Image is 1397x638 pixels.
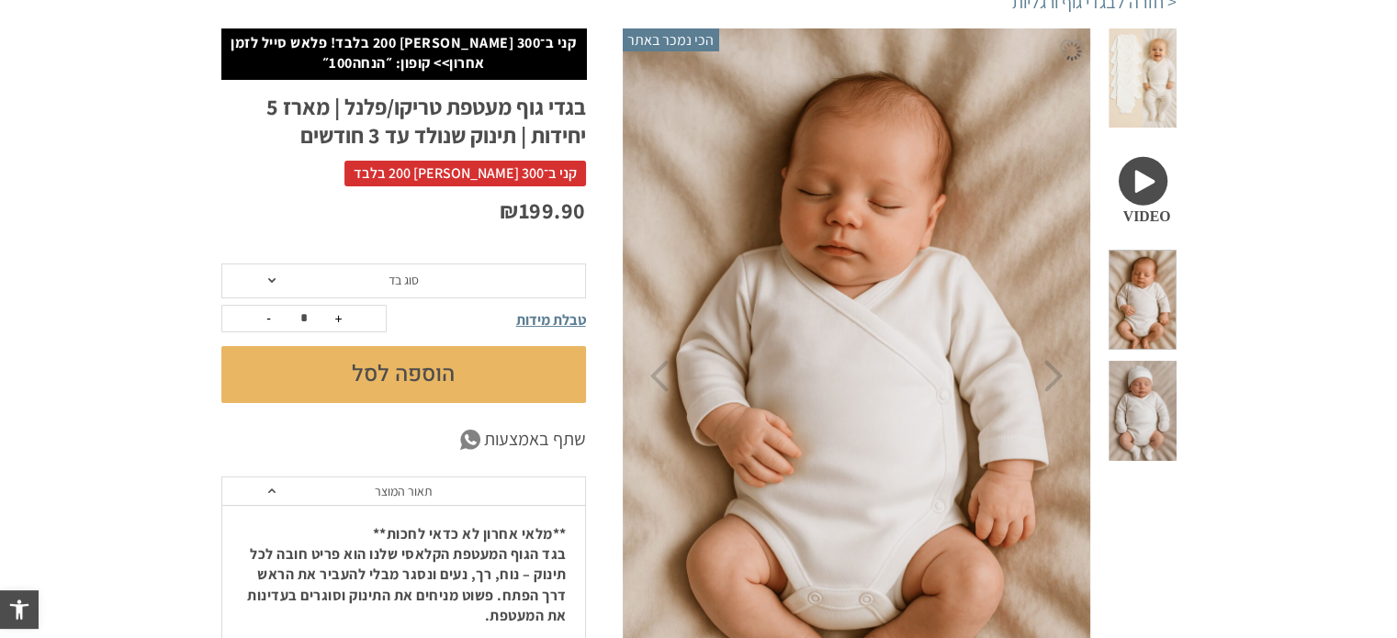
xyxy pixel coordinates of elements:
[649,360,669,392] button: Previous
[623,28,718,50] span: הכי נמכר באתר
[344,161,586,186] span: קני ב־300 [PERSON_NAME] 200 בלבד
[516,310,586,330] span: טבלת מידות
[247,524,567,626] strong: **מלאי אחרון לא כדאי לחכות** בגד הגוף המעטפת הקלאסי שלנו הוא פריט חובה לכל תינוק – נוח, רך, נעים ...
[221,93,586,150] h1: בגדי גוף מעטפת טריקו/פלנל | מארז 5 יחידות | תינוק שנולד עד 3 חודשים
[222,477,585,506] a: תאור המוצר
[1044,360,1064,392] button: Next
[389,272,419,288] span: סוג בד
[255,306,283,331] button: -
[500,196,519,225] span: ₪
[221,426,586,453] a: שתף באמצעות
[221,346,586,403] button: הוספה לסל
[286,306,322,331] input: כמות המוצר
[484,426,586,453] span: שתף באמצעות
[231,33,577,74] p: קני ב־300 [PERSON_NAME] 200 בלבד! פלאש סייל לזמן אחרון>> קופון: ״הנחה100״
[325,306,353,331] button: +
[500,196,586,225] bdi: 199.90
